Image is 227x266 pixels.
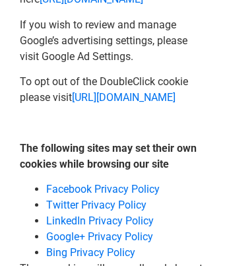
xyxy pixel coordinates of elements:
a: Twitter Privacy Policy [46,199,146,211]
a: Bing Privacy Policy [46,246,135,259]
a: LinkedIn Privacy Policy [46,215,154,227]
span: To opt out of the DoubleClick cookie please visit [20,75,188,104]
a: Facebook Privacy Policy [46,183,160,195]
a: Google+ Privacy Policy [46,230,153,243]
span: If you wish to review and manage Google’s advertising settings, please visit Google Ad Settings. [20,18,187,63]
b: The following sites may set their own cookies while browsing our site [20,142,197,170]
a: [URL][DOMAIN_NAME] [72,91,176,104]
